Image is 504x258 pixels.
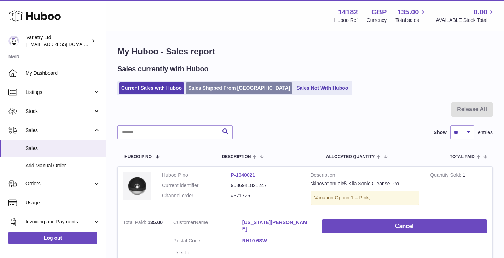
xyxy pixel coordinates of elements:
dt: Postal Code [173,238,242,246]
a: RH10 6SW [242,238,311,244]
dd: #371726 [231,192,300,199]
span: Orders [25,180,93,187]
span: Listings [25,89,93,96]
span: 135.00 [397,7,419,17]
dd: 9586941821247 [231,182,300,189]
a: Log out [8,232,97,244]
a: Sales Shipped From [GEOGRAPHIC_DATA] [186,82,292,94]
span: 0.00 [474,7,487,17]
dt: Huboo P no [162,172,231,179]
img: KliaPro-Black-1.jpg [123,172,151,200]
h2: Sales currently with Huboo [117,64,209,74]
span: Customer [173,220,195,225]
span: Add Manual Order [25,162,100,169]
span: My Dashboard [25,70,100,77]
span: Huboo P no [124,155,152,159]
label: Show [434,129,447,136]
div: skinovationLab® Klia Sonic Cleanse Pro [311,180,420,187]
a: P-1040021 [231,172,255,178]
strong: 14182 [338,7,358,17]
span: Usage [25,199,100,206]
a: [US_STATE][PERSON_NAME] [242,219,311,233]
img: leith@varietry.com [8,36,19,46]
strong: GBP [371,7,387,17]
a: 135.00 Total sales [395,7,427,24]
span: Total paid [450,155,475,159]
strong: Total Paid [123,220,147,227]
strong: Description [311,172,420,180]
a: Current Sales with Huboo [119,82,184,94]
span: Sales [25,127,93,134]
a: 0.00 AVAILABLE Stock Total [436,7,496,24]
dt: Current identifier [162,182,231,189]
span: entries [478,129,493,136]
button: Cancel [322,219,487,234]
div: Huboo Ref [334,17,358,24]
span: AVAILABLE Stock Total [436,17,496,24]
td: 1 [425,167,492,214]
h1: My Huboo - Sales report [117,46,493,57]
div: Varietry Ltd [26,34,90,48]
span: Total sales [395,17,427,24]
span: ALLOCATED Quantity [326,155,375,159]
span: Option 1 = Pink; [335,195,370,200]
span: Stock [25,108,93,115]
span: 135.00 [147,220,163,225]
dt: Channel order [162,192,231,199]
dt: User Id [173,250,242,256]
span: Description [222,155,251,159]
span: Sales [25,145,100,152]
div: Variation: [311,191,420,205]
strong: Quantity Sold [430,172,463,180]
a: Sales Not With Huboo [294,82,351,94]
div: Currency [367,17,387,24]
dt: Name [173,219,242,234]
span: [EMAIL_ADDRESS][DOMAIN_NAME] [26,41,104,47]
span: Invoicing and Payments [25,218,93,225]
